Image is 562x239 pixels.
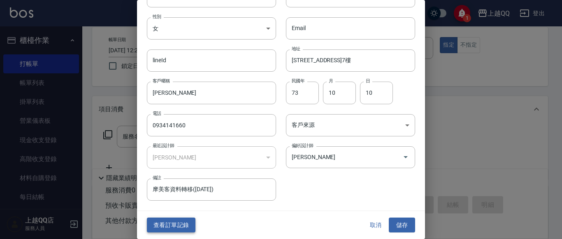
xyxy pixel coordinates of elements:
label: 偏好設計師 [292,143,313,149]
label: 地址 [292,46,300,52]
button: 查看訂單記錄 [147,218,195,233]
button: 取消 [362,218,389,233]
label: 備註 [153,175,161,181]
div: [PERSON_NAME] [147,146,276,169]
button: Open [399,150,412,164]
label: 月 [329,78,333,84]
label: 電話 [153,110,161,117]
label: 性別 [153,14,161,20]
label: 民國年 [292,78,304,84]
label: 最近設計師 [153,143,174,149]
label: 客戶暱稱 [153,78,170,84]
button: 儲存 [389,218,415,233]
div: 女 [147,17,276,40]
label: 日 [366,78,370,84]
